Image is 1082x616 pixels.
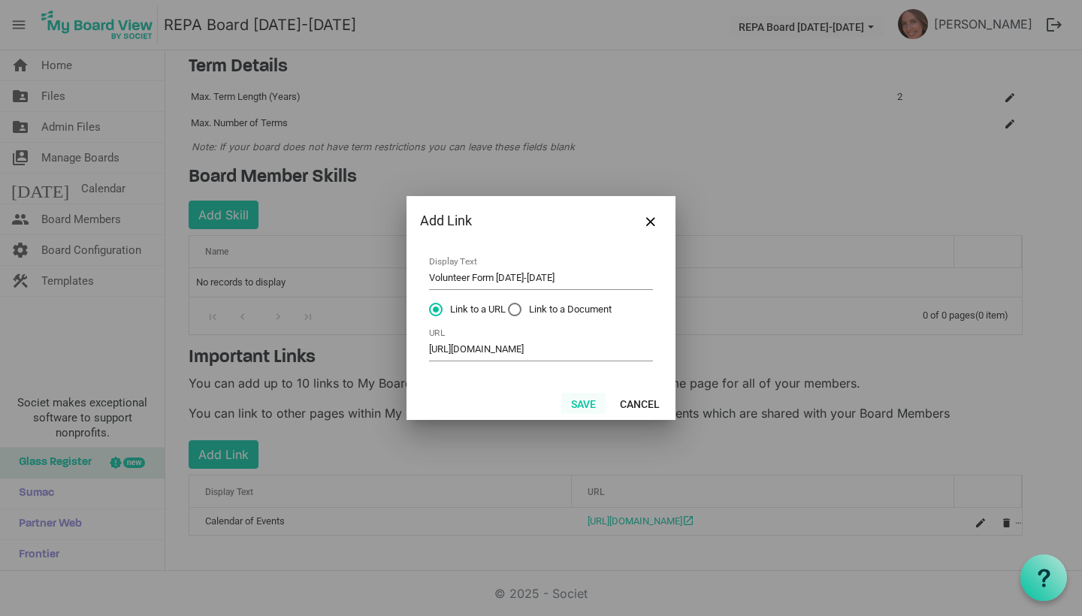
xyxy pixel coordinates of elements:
[420,210,614,232] div: Add Link
[561,393,606,414] button: Save
[407,196,675,420] div: Dialog edit
[429,303,506,316] span: Link to a URL
[508,303,612,316] span: Link to a Document
[610,393,669,414] button: Cancel
[639,210,662,232] button: Close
